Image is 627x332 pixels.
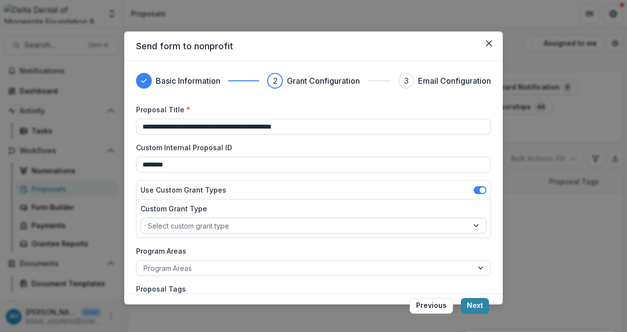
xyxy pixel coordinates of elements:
button: Previous [410,298,453,314]
h3: Email Configuration [418,75,491,87]
label: Proposal Tags [136,284,485,294]
button: Next [461,298,489,314]
label: Custom Internal Proposal ID [136,142,485,153]
label: Use Custom Grant Types [140,185,226,195]
label: Custom Grant Type [140,203,481,214]
div: 2 [273,75,278,87]
h3: Grant Configuration [287,75,360,87]
h3: Basic Information [156,75,220,87]
div: 3 [404,75,409,87]
label: Program Areas [136,246,485,256]
button: Close [481,35,497,51]
label: Proposal Title [136,104,485,115]
div: Progress [136,73,491,89]
header: Send form to nonprofit [124,32,503,61]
